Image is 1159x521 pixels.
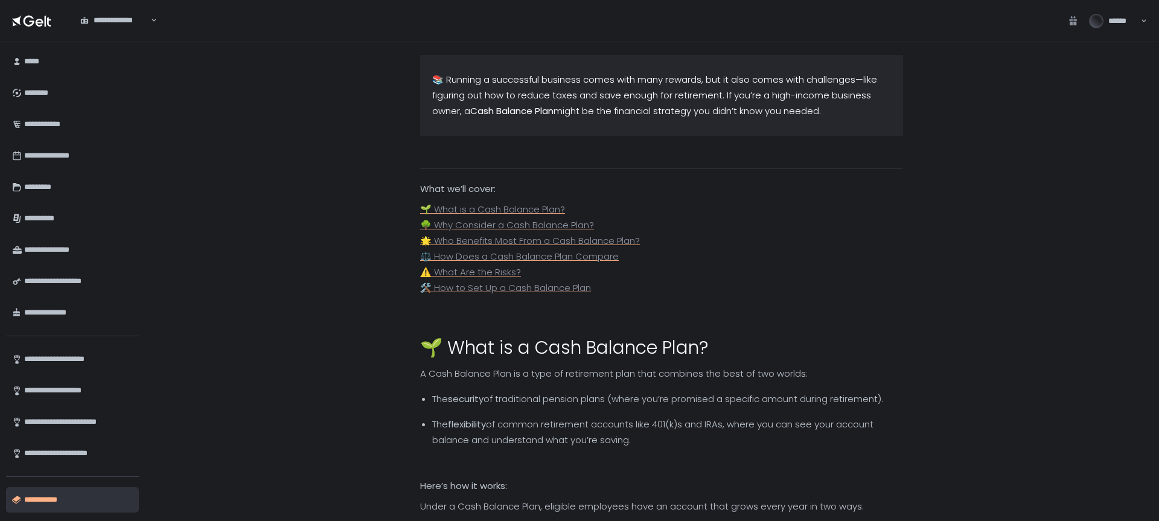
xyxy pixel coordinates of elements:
a: 🌟 Who Benefits Most From a Cash Balance Plan? [420,234,640,247]
strong: flexibility [448,418,486,430]
p: 📚 Running a successful business comes with many rewards, but it also comes with challenges—like f... [432,72,891,119]
strong: security [448,392,484,405]
p: Under a Cash Balance Plan, eligible employees have an account that grows every year in two ways: [420,499,903,514]
strong: Here’s how it works: [420,479,507,492]
input: Search for option [149,14,150,27]
a: ⚖️ How Does a Cash Balance Plan Compare [420,250,619,263]
strong: Cash Balance Plan [470,104,554,117]
li: The of common retirement accounts like 401(k)s and IRAs, where you can see your account balance a... [432,412,903,453]
p: A Cash Balance Plan is a type of retirement plan that combines the best of two worlds: [420,366,903,382]
h1: 🌱 What is a Cash Balance Plan? [420,337,903,359]
a: 🌱 What is a Cash Balance Plan? [420,203,565,216]
a: ⚠️ What Are the Risks? [420,266,521,278]
li: The of traditional pension plans (where you’re promised a specific amount during retirement). [432,386,903,412]
div: Search for option [72,8,157,33]
a: 🛠️ How to Set Up a Cash Balance Plan [420,281,591,294]
strong: What we’ll cover: [420,182,496,195]
a: 🌳 Why Consider a Cash Balance Plan? [420,219,594,231]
